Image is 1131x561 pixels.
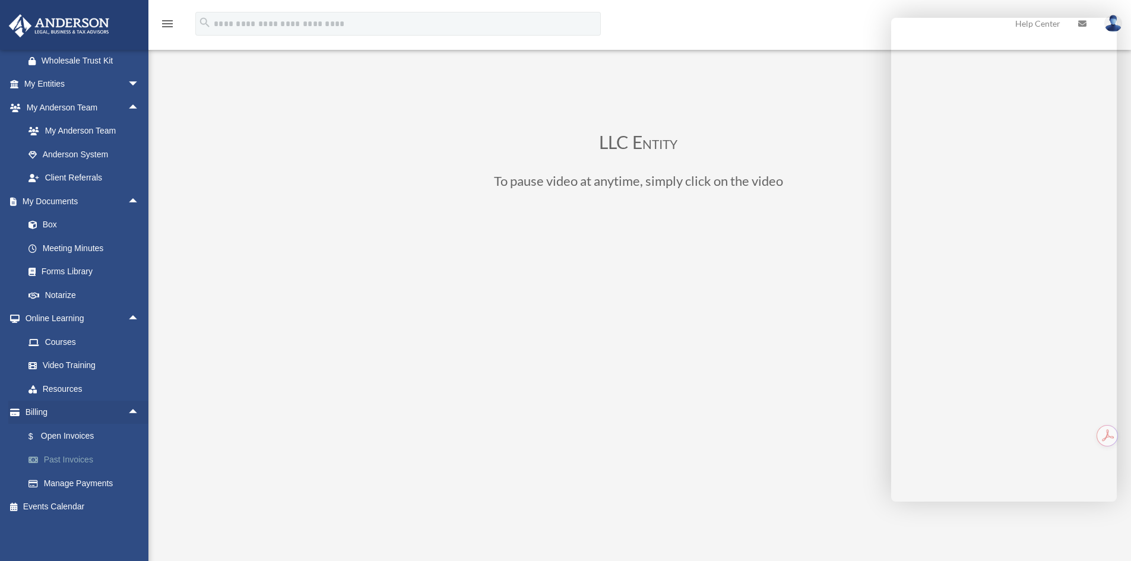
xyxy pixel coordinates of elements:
a: Past Invoices [17,448,157,472]
a: Anderson System [17,142,157,166]
span: arrow_drop_up [128,307,151,331]
span: arrow_drop_down [128,72,151,97]
h3: LLC Entity [318,133,959,157]
a: Courses [17,330,157,354]
span: $ [35,429,41,444]
a: Notarize [17,283,157,307]
span: arrow_drop_up [128,401,151,425]
a: Resources [17,377,157,401]
a: $Open Invoices [17,424,157,448]
a: Meeting Minutes [17,236,157,260]
a: Video Training [17,354,157,378]
img: User Pic [1104,15,1122,32]
a: My Anderson Teamarrow_drop_up [8,96,157,119]
span: arrow_drop_up [128,96,151,120]
a: Forms Library [17,260,157,284]
a: My Documentsarrow_drop_up [8,189,157,213]
a: Client Referrals [17,166,157,190]
a: Box [17,213,157,237]
iframe: Chat Window [891,18,1117,502]
span: arrow_drop_up [128,189,151,214]
a: My Anderson Team [17,119,157,143]
a: My Entitiesarrow_drop_down [8,72,157,96]
i: search [198,16,211,29]
a: Online Learningarrow_drop_up [8,307,157,331]
i: menu [160,17,175,31]
a: Manage Payments [17,471,157,495]
div: Wholesale Trust Kit [42,53,142,68]
a: Events Calendar [8,495,157,519]
a: menu [160,21,175,31]
h3: To pause video at anytime, simply click on the video [318,175,959,194]
a: Wholesale Trust Kit [17,49,157,72]
a: Billingarrow_drop_up [8,401,157,424]
img: Anderson Advisors Platinum Portal [5,14,113,37]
